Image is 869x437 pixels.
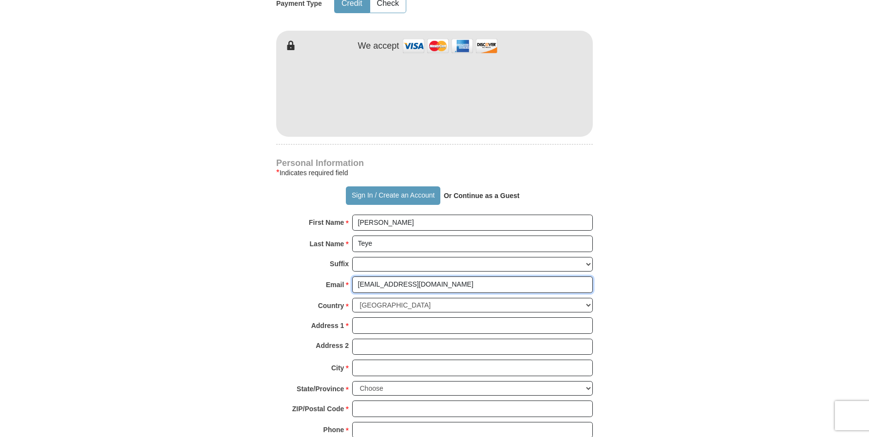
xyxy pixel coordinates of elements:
strong: Phone [323,423,344,437]
strong: Suffix [330,257,349,271]
strong: First Name [309,216,344,229]
strong: Last Name [310,237,344,251]
strong: State/Province [297,382,344,396]
h4: Personal Information [276,159,593,167]
strong: Address 1 [311,319,344,332]
strong: ZIP/Postal Code [292,402,344,416]
strong: Or Continue as a Guest [444,192,520,200]
button: Sign In / Create an Account [346,186,440,205]
strong: Country [318,299,344,312]
div: Indicates required field [276,167,593,179]
img: credit cards accepted [401,36,499,56]
h4: We accept [358,41,399,52]
strong: Email [326,278,344,291]
strong: City [331,361,344,375]
strong: Address 2 [316,339,349,352]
